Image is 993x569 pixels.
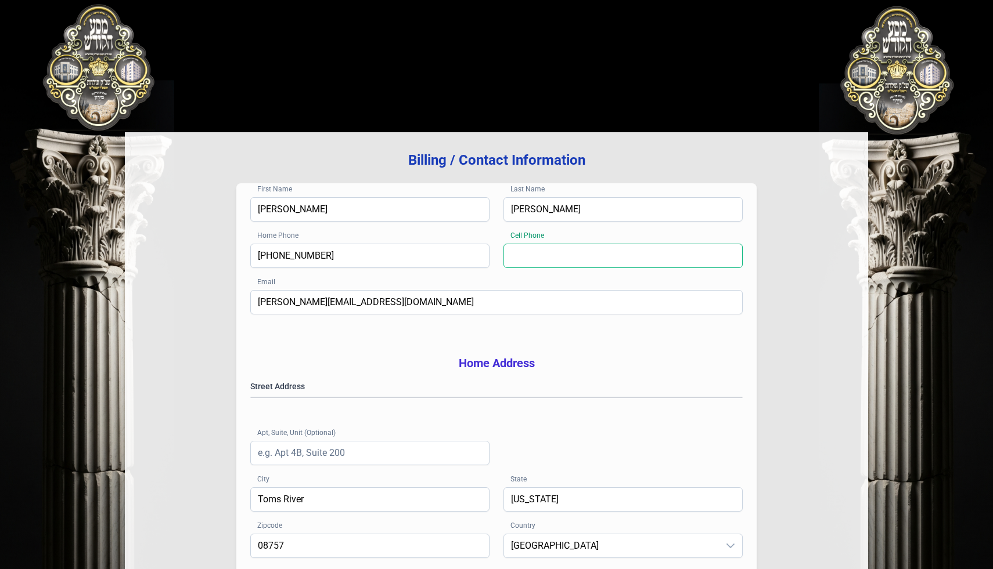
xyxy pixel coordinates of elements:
h3: Billing / Contact Information [143,151,850,169]
label: Street Address [250,380,743,392]
input: e.g. Apt 4B, Suite 200 [250,441,490,465]
span: United States [504,534,719,557]
div: dropdown trigger [719,534,742,557]
h3: Home Address [250,355,743,371]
